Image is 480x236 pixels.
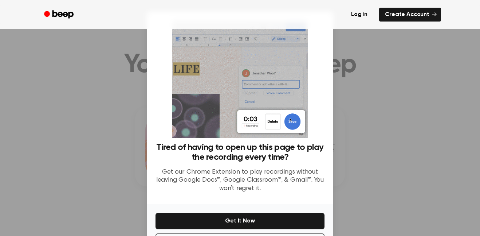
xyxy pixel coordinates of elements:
button: Get It Now [156,213,324,229]
a: Beep [39,8,80,22]
a: Log in [344,6,375,23]
a: Create Account [379,8,441,22]
img: Beep extension in action [172,20,307,138]
p: Get our Chrome Extension to play recordings without leaving Google Docs™, Google Classroom™, & Gm... [156,168,324,193]
h3: Tired of having to open up this page to play the recording every time? [156,143,324,162]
